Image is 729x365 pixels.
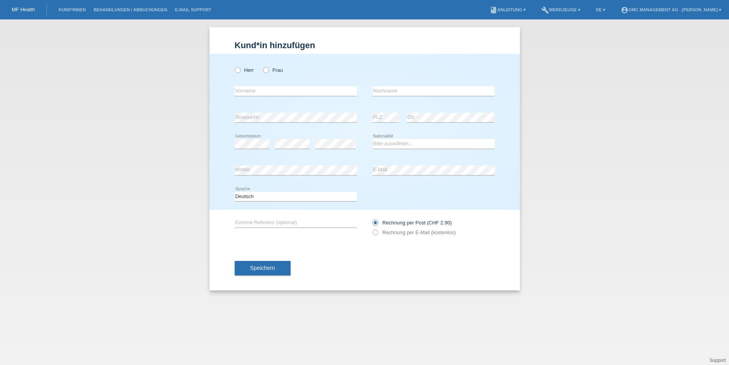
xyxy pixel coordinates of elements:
span: Speichern [250,265,275,271]
a: MF Health [12,7,35,12]
i: build [541,6,549,14]
input: Frau [263,67,268,72]
i: book [490,6,497,14]
button: Speichern [235,261,291,276]
input: Herr [235,67,240,72]
a: bookAnleitung ▾ [486,7,530,12]
input: Rechnung per Post (CHF 2.90) [372,220,377,229]
a: DE ▾ [592,7,609,12]
a: account_circleGMC Management AG - [PERSON_NAME] ▾ [617,7,725,12]
label: Rechnung per Post (CHF 2.90) [372,220,452,226]
a: Kund*innen [55,7,90,12]
a: buildWerkzeuge ▾ [537,7,584,12]
input: Rechnung per E-Mail (kostenlos) [372,229,377,239]
label: Rechnung per E-Mail (kostenlos) [372,229,456,235]
a: Support [710,358,726,363]
a: E-Mail Support [171,7,215,12]
label: Herr [235,67,254,73]
label: Frau [263,67,283,73]
h1: Kund*in hinzufügen [235,40,495,50]
i: account_circle [621,6,629,14]
a: Behandlungen / Abbuchungen [90,7,171,12]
